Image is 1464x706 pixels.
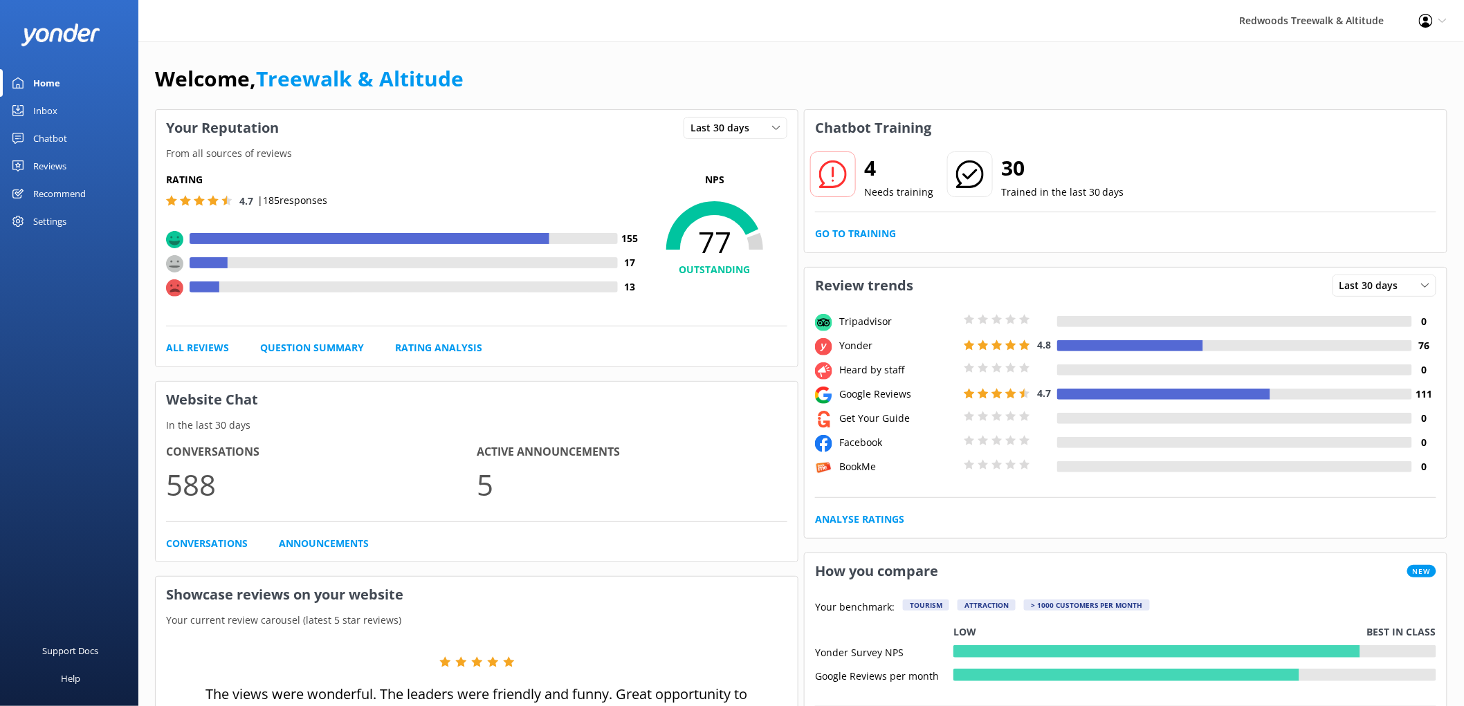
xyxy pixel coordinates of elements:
span: 77 [642,225,787,259]
p: In the last 30 days [156,418,798,433]
img: yonder-white-logo.png [21,24,100,46]
div: Settings [33,207,66,235]
div: Yonder Survey NPS [815,645,953,658]
h5: Rating [166,172,642,187]
h3: Showcase reviews on your website [156,577,798,613]
div: Tripadvisor [836,314,960,329]
p: Best in class [1367,624,1436,640]
p: Trained in the last 30 days [1001,185,1124,200]
a: Rating Analysis [395,340,482,355]
h2: 4 [864,151,933,185]
p: NPS [642,172,787,187]
a: Announcements [279,536,369,551]
div: Support Docs [43,637,99,665]
h4: 0 [1412,314,1436,329]
h4: 17 [618,255,642,270]
div: Help [61,665,80,692]
div: Inbox [33,97,57,124]
p: Your benchmark: [815,600,895,616]
h4: 155 [618,231,642,246]
a: Question Summary [260,340,364,355]
h4: 76 [1412,338,1436,353]
h4: 0 [1412,435,1436,450]
div: Chatbot [33,124,67,152]
p: | 185 responses [257,193,327,208]
a: Treewalk & Altitude [256,64,464,93]
div: Facebook [836,435,960,450]
h1: Welcome, [155,62,464,95]
span: Last 30 days [1339,278,1407,293]
div: Google Reviews [836,387,960,402]
h4: Active Announcements [477,443,787,461]
p: 5 [477,461,787,508]
span: Last 30 days [690,120,758,136]
p: Needs training [864,185,933,200]
a: Conversations [166,536,248,551]
span: 4.7 [239,194,253,207]
p: From all sources of reviews [156,146,798,161]
h3: Website Chat [156,382,798,418]
h3: Your Reputation [156,110,289,146]
div: Yonder [836,338,960,353]
h4: 111 [1412,387,1436,402]
div: Recommend [33,180,86,207]
span: 4.7 [1037,387,1051,400]
a: Analyse Ratings [815,512,904,527]
div: Home [33,69,60,97]
div: > 1000 customers per month [1024,600,1150,611]
h4: 0 [1412,411,1436,426]
h2: 30 [1001,151,1124,185]
a: Go to Training [815,226,896,241]
div: Get Your Guide [836,411,960,426]
p: Low [953,624,976,640]
h3: Review trends [805,268,924,304]
p: Your current review carousel (latest 5 star reviews) [156,613,798,628]
h3: How you compare [805,553,949,589]
p: 588 [166,461,477,508]
h4: 13 [618,279,642,295]
span: 4.8 [1037,338,1051,351]
h3: Chatbot Training [805,110,942,146]
div: Tourism [903,600,949,611]
h4: 0 [1412,459,1436,474]
div: Heard by staff [836,362,960,378]
a: All Reviews [166,340,229,355]
h4: Conversations [166,443,477,461]
div: Google Reviews per month [815,669,953,681]
h4: OUTSTANDING [642,262,787,277]
div: BookMe [836,459,960,474]
div: Reviews [33,152,66,180]
div: Attraction [958,600,1016,611]
h4: 0 [1412,362,1436,378]
span: New [1407,565,1436,577]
